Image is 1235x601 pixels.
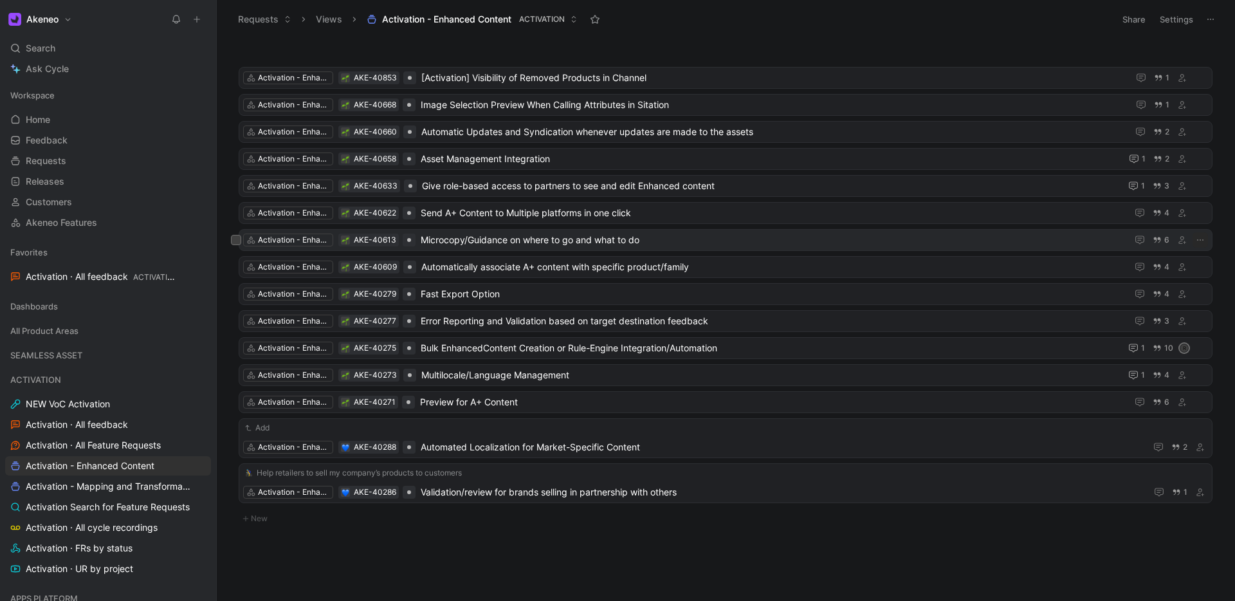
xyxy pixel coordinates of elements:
img: 🌱 [342,129,349,136]
div: 🌱 [341,236,350,245]
button: Activation - Enhanced ContentACTIVATION [361,10,583,29]
div: Dashboards [5,297,211,320]
a: Releases [5,172,211,191]
span: Fast Export Option [421,286,1122,302]
div: 🌱 [341,344,350,353]
button: 2 [1151,125,1172,139]
div: AKE-40277 [354,315,396,328]
div: AKE-40660 [354,125,397,138]
span: ACTIVATION [519,13,565,26]
a: Customers [5,192,211,212]
div: Activation - Enhanced content [258,125,330,138]
span: 1 [1141,371,1145,379]
span: 2 [1165,128,1169,136]
div: AKE-40609 [354,261,397,273]
a: Feedback [5,131,211,150]
div: ACTIVATIONNEW VoC ActivationActivation · All feedbackActivation · All Feature RequestsActivation ... [5,370,211,578]
div: All Product Areas [5,321,211,344]
div: AKE-40273 [354,369,397,382]
span: Dashboards [10,300,58,313]
div: Activation - Enhanced content [258,396,330,409]
button: 1 [1151,98,1172,112]
div: AKE-40668 [354,98,396,111]
div: AKE-40658 [354,153,396,165]
a: Activation - Enhanced content🌱AKE-40279Fast Export Option4 [239,283,1212,305]
button: 4 [1150,287,1172,301]
img: 🌱 [342,156,349,163]
span: Multilocale/Language Management [421,367,1115,383]
a: NEW VoC Activation [5,394,211,414]
a: Activation · All cycle recordings [5,518,211,537]
button: Requests [232,10,297,29]
span: 4 [1164,263,1169,271]
span: 10 [1164,344,1173,352]
span: 4 [1164,371,1169,379]
button: 🌱 [341,154,350,163]
button: 🌱 [341,181,350,190]
button: 🚴‍♂️Help retailers to sell my company’s products to customers [243,467,464,479]
img: 💙 [342,444,349,452]
img: 🌱 [342,291,349,299]
div: Activation - Enhanced content [258,207,330,219]
span: Image Selection Preview When Calling Attributes in Sitation [421,97,1123,113]
span: 1 [1166,74,1169,82]
img: 🌱 [342,264,349,272]
span: Requests [26,154,66,167]
span: Customers [26,196,72,208]
span: SEAMLESS ASSET [10,349,82,362]
a: 🚴‍♂️Help retailers to sell my company’s products to customersActivation - Enhanced content💙AKE-40... [239,463,1212,503]
button: AkeneoAkeneo [5,10,75,28]
span: Give role-based access to partners to see and edit Enhanced content [422,178,1115,194]
div: AKE-40275 [354,342,396,355]
div: Activation - Enhanced content [258,441,330,454]
div: Activation - Enhanced content [258,180,330,192]
button: 💙 [341,443,350,452]
img: Akeneo [8,13,21,26]
div: SEAMLESS ASSET [5,346,211,365]
div: All Product Areas [5,321,211,340]
span: Activation · All feedback [26,270,178,284]
div: AKE-40279 [354,288,396,300]
a: Activation - Mapping and Transformation [5,477,211,496]
span: Error Reporting and Validation based on target destination feedback [421,313,1122,329]
a: Activation - Enhanced content🌱AKE-40613Microcopy/Guidance on where to go and what to do6 [239,229,1212,251]
span: 1 [1166,101,1169,109]
a: AddActivation - Enhanced content💙AKE-40288Automated Localization for Market-Specific Content2 [239,418,1212,458]
div: Activation - Enhanced content [258,71,330,84]
button: 🌱 [341,371,350,380]
button: 3 [1150,314,1172,328]
img: 🌱 [342,183,349,190]
button: 💙 [341,488,350,497]
a: Activation - Enhanced content🌱AKE-40668Image Selection Preview When Calling Attributes in Sitation1 [239,94,1212,116]
div: 🌱 [341,290,350,299]
a: Activation - Enhanced content🌱AKE-40853[Activation] Visibility of Removed Products in Channel1 [239,67,1212,89]
a: Activation - Enhanced content🌱AKE-40658Asset Management Integration12 [239,148,1212,170]
button: Add [243,421,271,434]
a: Activation - Enhanced content🌱AKE-40633Give role-based access to partners to see and edit Enhance... [239,175,1212,197]
a: Activation - Enhanced Content [5,456,211,476]
span: Automatic Updates and Syndication whenever updates are made to the assets [421,124,1122,140]
a: Activation · UR by project [5,559,211,578]
button: New [237,511,1214,526]
div: AKE-40622 [354,207,396,219]
div: Activation - Enhanced content [258,315,330,328]
button: 1 [1126,178,1148,194]
div: Favorites [5,243,211,262]
span: 1 [1141,182,1145,190]
button: Share [1117,10,1151,28]
img: 🌱 [342,372,349,380]
span: ACTIVATION [133,272,179,282]
span: Activation - Enhanced Content [382,13,511,26]
span: 3 [1164,317,1169,325]
a: Akeneo Features [5,213,211,232]
a: Activation Search for Feature Requests [5,497,211,517]
a: Activation · FRs by status [5,539,211,558]
span: Activation · UR by project [26,562,133,575]
a: Activation · All Feature Requests [5,436,211,455]
div: 🌱 [341,317,350,326]
a: Activation · All feedbackACTIVATION [5,267,211,286]
div: 🌱 [341,73,350,82]
button: 4 [1150,368,1172,382]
